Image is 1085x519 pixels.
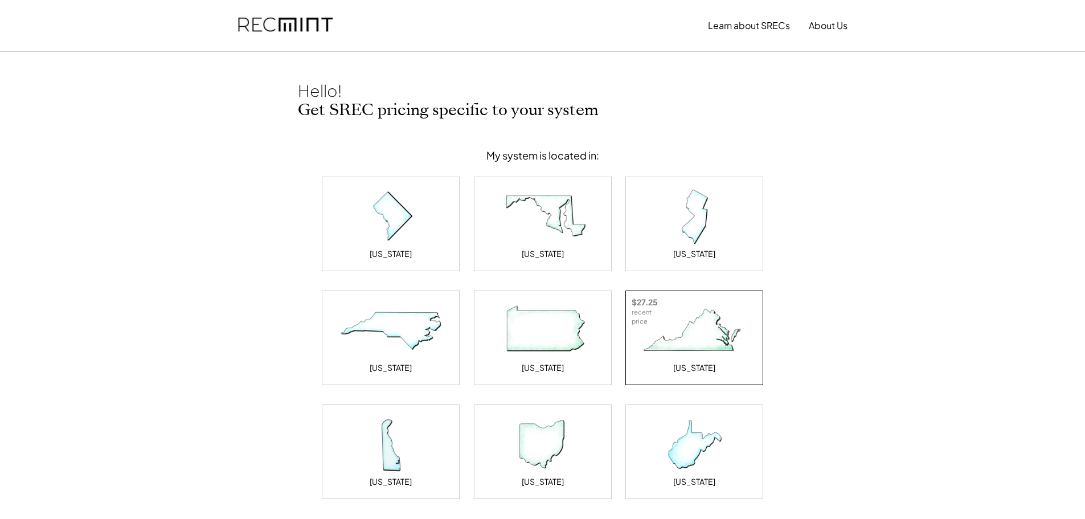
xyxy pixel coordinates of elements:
img: Virginia [637,303,751,359]
div: [US_STATE] [370,362,412,374]
div: [US_STATE] [522,248,564,260]
img: Pennsylvania [486,303,600,359]
div: Hello! [298,80,412,101]
div: My system is located in: [486,149,599,162]
h2: Get SREC pricing specific to your system [298,101,788,120]
div: [US_STATE] [522,476,564,488]
button: About Us [809,14,847,37]
div: [US_STATE] [522,362,564,374]
div: [US_STATE] [370,476,412,488]
button: Learn about SRECs [708,14,790,37]
img: New Jersey [637,189,751,246]
img: West Virginia [637,416,751,473]
img: recmint-logotype%403x.png [238,6,333,45]
img: North Carolina [334,303,448,359]
div: [US_STATE] [673,476,715,488]
div: [US_STATE] [370,248,412,260]
img: Maryland [486,189,600,246]
img: Delaware [334,416,448,473]
img: Ohio [486,416,600,473]
img: District of Columbia [334,189,448,246]
div: [US_STATE] [673,362,715,374]
div: [US_STATE] [673,248,715,260]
